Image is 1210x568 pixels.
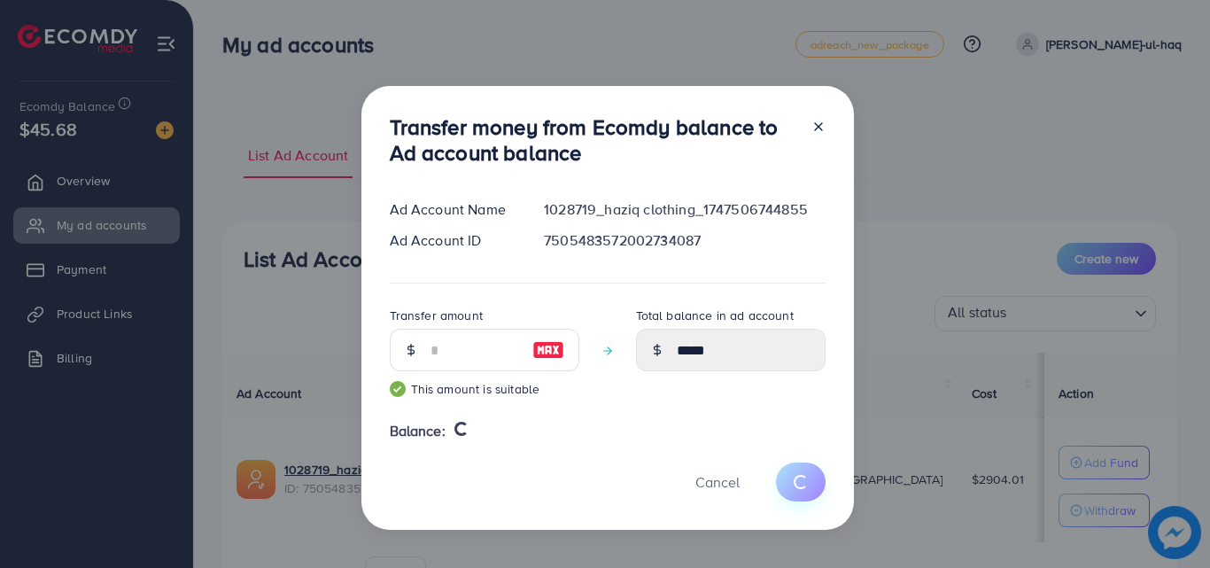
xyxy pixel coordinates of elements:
[390,421,446,441] span: Balance:
[390,114,797,166] h3: Transfer money from Ecomdy balance to Ad account balance
[390,381,406,397] img: guide
[376,199,531,220] div: Ad Account Name
[532,339,564,361] img: image
[636,307,794,324] label: Total balance in ad account
[673,463,762,501] button: Cancel
[530,230,839,251] div: 7505483572002734087
[390,307,483,324] label: Transfer amount
[390,380,579,398] small: This amount is suitable
[530,199,839,220] div: 1028719_haziq clothing_1747506744855
[695,472,740,492] span: Cancel
[376,230,531,251] div: Ad Account ID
